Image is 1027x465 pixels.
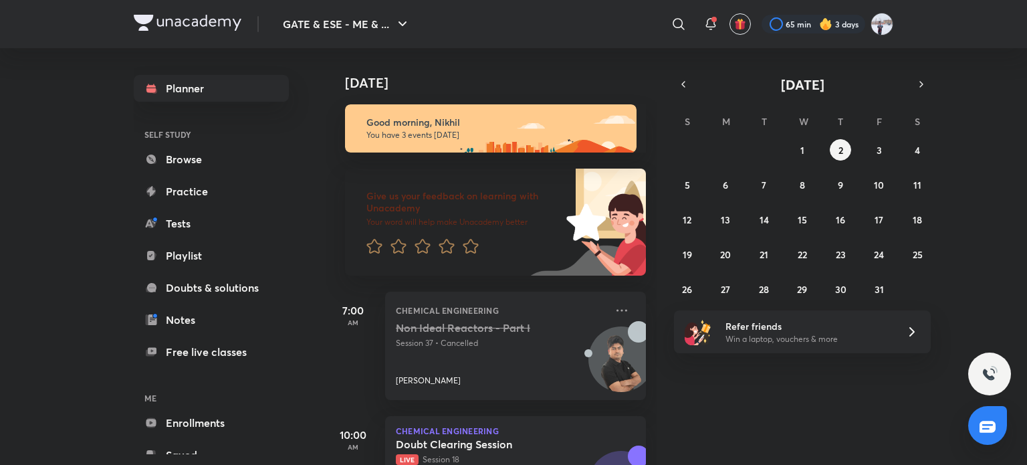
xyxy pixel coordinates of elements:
[913,179,921,191] abbr: October 11, 2025
[134,409,289,436] a: Enrollments
[683,213,691,226] abbr: October 12, 2025
[838,179,843,191] abbr: October 9, 2025
[781,76,824,94] span: [DATE]
[982,366,998,382] img: ttu
[134,242,289,269] a: Playlist
[715,244,736,265] button: October 20, 2025
[366,217,562,227] p: Your word will help make Unacademy better
[275,11,419,37] button: GATE & ESE - ME & ...
[685,318,711,345] img: referral
[799,115,808,128] abbr: Wednesday
[326,318,380,327] p: AM
[792,174,813,195] button: October 8, 2025
[877,115,882,128] abbr: Friday
[729,13,751,35] button: avatar
[913,213,922,226] abbr: October 18, 2025
[725,333,890,345] p: Win a laptop, vouchers & more
[396,438,562,451] h5: Doubt Clearing Session
[907,209,928,230] button: October 18, 2025
[683,248,692,261] abbr: October 19, 2025
[754,209,775,230] button: October 14, 2025
[715,278,736,300] button: October 27, 2025
[754,244,775,265] button: October 21, 2025
[877,144,882,157] abbr: October 3, 2025
[326,443,380,451] p: AM
[907,174,928,195] button: October 11, 2025
[589,334,653,398] img: Avatar
[830,244,851,265] button: October 23, 2025
[830,278,851,300] button: October 30, 2025
[720,248,731,261] abbr: October 20, 2025
[819,17,832,31] img: streak
[693,75,912,94] button: [DATE]
[396,454,419,465] span: Live
[792,209,813,230] button: October 15, 2025
[792,244,813,265] button: October 22, 2025
[721,283,730,296] abbr: October 27, 2025
[396,375,461,387] p: [PERSON_NAME]
[830,139,851,161] button: October 2, 2025
[134,123,289,146] h6: SELF STUDY
[875,213,883,226] abbr: October 17, 2025
[875,283,884,296] abbr: October 31, 2025
[915,115,920,128] abbr: Saturday
[345,104,637,153] img: morning
[685,179,690,191] abbr: October 5, 2025
[134,306,289,333] a: Notes
[830,209,851,230] button: October 16, 2025
[734,18,746,30] img: avatar
[134,210,289,237] a: Tests
[521,169,646,276] img: feedback_image
[836,248,846,261] abbr: October 23, 2025
[915,144,920,157] abbr: October 4, 2025
[762,179,766,191] abbr: October 7, 2025
[134,339,289,365] a: Free live classes
[134,15,241,34] a: Company Logo
[754,278,775,300] button: October 28, 2025
[396,321,562,335] h5: Non Ideal Reactors - Part I
[760,213,769,226] abbr: October 14, 2025
[797,283,807,296] abbr: October 29, 2025
[869,174,890,195] button: October 10, 2025
[721,213,730,226] abbr: October 13, 2025
[759,283,769,296] abbr: October 28, 2025
[798,248,807,261] abbr: October 22, 2025
[792,278,813,300] button: October 29, 2025
[830,174,851,195] button: October 9, 2025
[677,278,698,300] button: October 26, 2025
[134,387,289,409] h6: ME
[715,209,736,230] button: October 13, 2025
[725,319,890,333] h6: Refer friends
[800,144,804,157] abbr: October 1, 2025
[760,248,768,261] abbr: October 21, 2025
[838,144,843,157] abbr: October 2, 2025
[838,115,843,128] abbr: Thursday
[715,174,736,195] button: October 6, 2025
[396,337,606,349] p: Session 37 • Cancelled
[869,244,890,265] button: October 24, 2025
[677,209,698,230] button: October 12, 2025
[677,174,698,195] button: October 5, 2025
[366,190,562,214] h6: Give us your feedback on learning with Unacademy
[871,13,893,35] img: Nikhil
[366,116,624,128] h6: Good morning, Nikhil
[682,283,692,296] abbr: October 26, 2025
[907,139,928,161] button: October 4, 2025
[907,244,928,265] button: October 25, 2025
[345,75,659,91] h4: [DATE]
[913,248,923,261] abbr: October 25, 2025
[754,174,775,195] button: October 7, 2025
[869,278,890,300] button: October 31, 2025
[685,115,690,128] abbr: Sunday
[134,274,289,301] a: Doubts & solutions
[792,139,813,161] button: October 1, 2025
[134,15,241,31] img: Company Logo
[874,179,884,191] abbr: October 10, 2025
[134,146,289,173] a: Browse
[836,213,845,226] abbr: October 16, 2025
[326,427,380,443] h5: 10:00
[396,427,635,435] p: Chemical Engineering
[798,213,807,226] abbr: October 15, 2025
[722,115,730,128] abbr: Monday
[326,302,380,318] h5: 7:00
